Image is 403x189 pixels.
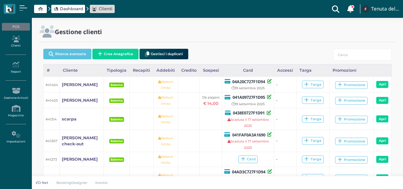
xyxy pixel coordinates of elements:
[304,157,321,162] div: Targa
[6,5,13,13] img: logo
[376,115,388,122] a: Apri
[274,108,296,130] td: -
[2,33,30,50] a: Clienti
[274,167,296,189] td: -
[99,6,112,12] span: Clienti
[62,117,76,121] b: scarpa
[54,6,83,12] a: Dashboard
[202,95,220,99] small: Da pagare:
[36,180,48,185] p: I/O Net
[304,98,321,103] div: Targa
[376,97,388,104] a: Apri
[232,79,265,84] b: 04A20C727F1D94
[202,100,220,106] div: € 14,00
[274,152,296,167] td: -
[60,64,104,76] div: Cliente
[178,64,200,76] div: Credito
[304,175,321,180] div: Targa
[2,85,30,102] a: Gestione Articoli
[2,23,30,31] div: POS
[338,117,365,122] div: Promozione
[274,64,296,76] div: Accessi
[361,1,399,17] a: ... Tenuta del Barco
[62,157,98,162] b: [PERSON_NAME]
[362,5,369,12] img: ...
[44,64,60,76] div: #
[2,128,30,146] a: Impostazioni
[158,136,173,146] small: Nessun limite
[43,49,91,59] button: Ricerca avanzata
[111,158,123,161] b: Esterno
[376,137,388,144] a: Apri
[376,156,388,163] a: Apri
[233,110,265,116] b: 0438E0727F1D91
[2,102,30,120] a: Magazzino
[104,64,130,76] div: Tipologia
[46,157,57,162] small: #41273
[227,118,269,128] small: Scaduta il 17 settembre 2025
[158,80,173,90] small: Nessun limite
[338,98,365,103] div: Promozione
[55,28,102,35] h2: Gestione clienti
[130,64,153,76] div: Recapiti
[111,99,123,102] b: Esterno
[62,116,76,122] a: scarpa
[62,82,98,88] a: [PERSON_NAME]
[46,117,57,121] small: #41314
[62,156,98,162] a: [PERSON_NAME]
[2,59,30,76] a: Report
[304,138,321,143] div: Targa
[338,139,365,144] div: Promozione
[158,155,173,165] small: Nessun limite
[140,49,188,59] button: Gestisci i duplicati
[304,82,321,87] div: Targa
[62,175,98,181] a: [PERSON_NAME]
[338,157,365,162] div: Promozione
[111,118,123,121] b: Esterno
[62,135,102,147] a: [PERSON_NAME] check-out
[304,117,321,121] div: Targa
[371,6,399,12] h4: Tenuta del Barco
[46,83,58,87] small: #41404
[200,64,222,76] div: Sospesi
[158,173,173,183] small: Nessun limite
[222,64,274,76] div: Card
[274,92,296,108] td: -
[111,139,123,143] b: Esterno
[232,102,265,106] small: 19 settembre 2025
[62,82,98,87] b: [PERSON_NAME]
[238,156,258,163] span: Card
[62,135,98,146] b: [PERSON_NAME] check-out
[111,83,123,87] b: Esterno
[376,81,388,88] a: Apri
[62,98,98,103] b: [PERSON_NAME]
[92,49,139,59] button: Crea Anagrafica
[92,6,112,12] a: Clienti
[329,64,373,76] div: Promozioni
[60,6,83,12] span: Dashboard
[153,64,178,76] div: Addebiti
[333,49,392,61] input: Cerca
[158,114,173,124] small: Nessun limite
[52,180,91,185] a: BookingDesigner
[233,94,265,100] b: 041A09727F1D95
[274,77,296,92] td: -
[46,98,58,103] small: #41403
[62,97,98,103] a: [PERSON_NAME]
[274,130,296,152] td: -
[91,180,112,185] a: Invoice
[227,139,269,149] small: Scaduta il 17 settembre 2025
[62,175,98,180] b: [PERSON_NAME]
[232,169,265,175] b: 04AD3C727F1D94
[232,86,265,90] small: 19 settembre 2025
[232,132,265,138] b: 041FAF0A3A1690
[46,139,57,143] small: #41307
[358,169,398,184] iframe: Help widget launcher
[158,95,173,105] small: Nessun limite
[338,83,365,87] div: Promozione
[296,64,329,76] div: Targa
